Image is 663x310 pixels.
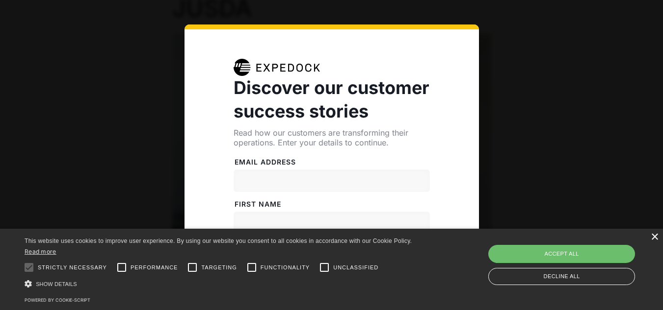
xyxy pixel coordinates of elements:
div: Read how our customers are transforming their operations. Enter your details to continue. [234,128,430,147]
span: Functionality [261,263,310,272]
div: Close [651,234,658,241]
span: Targeting [201,263,237,272]
span: Show details [36,281,77,287]
label: Email address [234,157,430,167]
div: Decline all [488,268,635,285]
label: FiRST NAME [234,199,430,209]
a: Powered by cookie-script [25,297,90,303]
div: Show details [25,279,424,289]
span: Performance [131,263,178,272]
strong: Discover our customer success stories [234,77,429,122]
a: Read more [25,248,56,255]
span: Strictly necessary [38,263,107,272]
div: Accept all [488,245,635,262]
span: Unclassified [333,263,378,272]
span: This website uses cookies to improve user experience. By using our website you consent to all coo... [25,238,412,244]
iframe: Chat Widget [614,263,663,310]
